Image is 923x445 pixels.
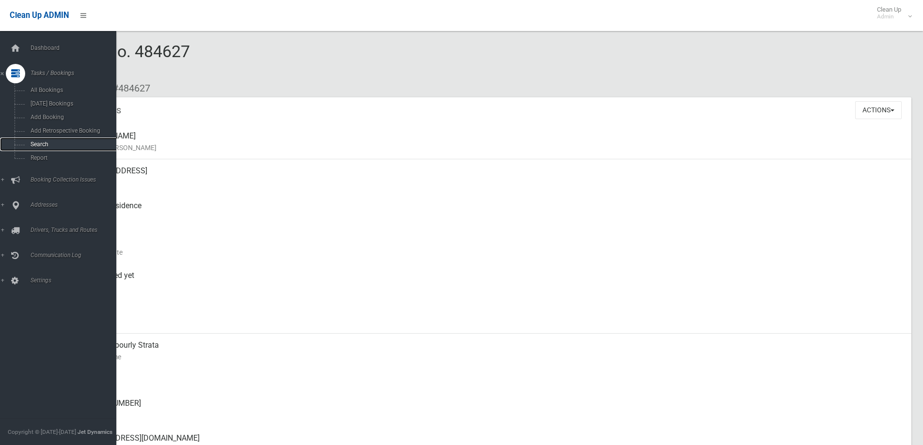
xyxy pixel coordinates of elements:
[28,127,115,134] span: Add Retrospective Booking
[78,351,904,363] small: Contact Name
[28,70,124,77] span: Tasks / Bookings
[78,264,904,299] div: Not collected yet
[78,316,904,328] small: Zone
[78,334,904,368] div: Aina Neighbourly Strata
[106,79,150,97] li: #484627
[78,212,904,223] small: Pickup Point
[28,176,124,183] span: Booking Collection Issues
[78,392,904,427] div: [PHONE_NUMBER]
[28,141,115,148] span: Search
[78,229,904,264] div: [DATE]
[78,429,112,435] strong: Jet Dynamics
[78,246,904,258] small: Collection Date
[10,11,69,20] span: Clean Up ADMIN
[78,177,904,188] small: Address
[78,142,904,153] small: Name of [PERSON_NAME]
[28,277,124,284] span: Settings
[28,227,124,233] span: Drivers, Trucks and Routes
[855,101,902,119] button: Actions
[28,252,124,259] span: Communication Log
[78,409,904,421] small: Landline
[28,45,124,51] span: Dashboard
[78,159,904,194] div: [STREET_ADDRESS]
[8,429,76,435] span: Copyright © [DATE]-[DATE]
[78,124,904,159] div: [PERSON_NAME]
[78,374,904,386] small: Mobile
[78,194,904,229] div: Front of Residence
[877,13,901,20] small: Admin
[28,154,115,161] span: Report
[43,42,190,79] span: Booking No. 484627
[28,201,124,208] span: Addresses
[28,100,115,107] span: [DATE] Bookings
[28,87,115,93] span: All Bookings
[78,299,904,334] div: [DATE]
[872,6,911,20] span: Clean Up
[28,114,115,121] span: Add Booking
[78,281,904,293] small: Collected At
